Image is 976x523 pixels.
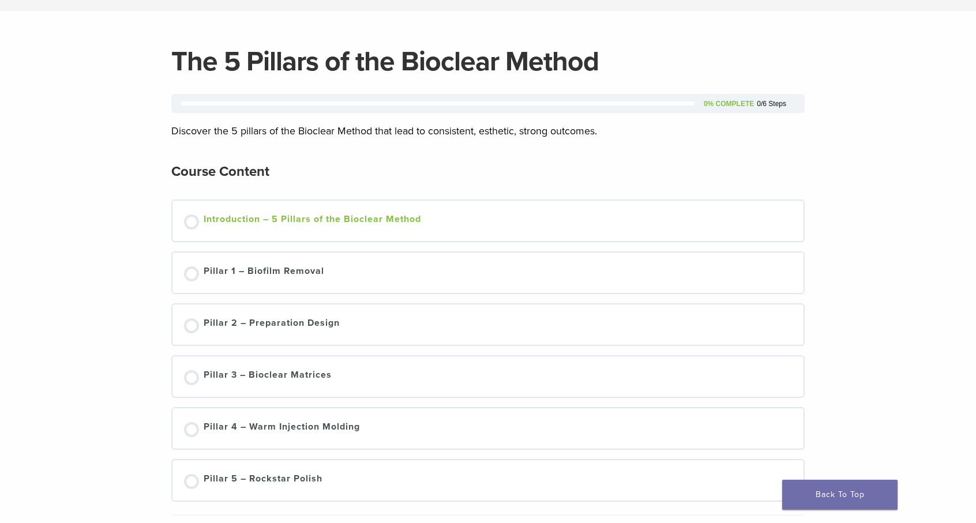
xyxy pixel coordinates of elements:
[184,316,792,333] a: Pillar 2 – Preparation Design
[184,368,792,385] a: Pillar 3 – Bioclear Matrices
[204,264,324,281] div: Pillar 1 – Biofilm Removal
[204,420,360,437] div: Pillar 4 – Warm Injection Molding
[184,212,792,229] a: Introduction – 5 Pillars of the Bioclear Method
[704,100,754,107] div: 0% Complete
[171,158,269,186] h2: Course Content
[184,420,792,437] a: Pillar 4 – Warm Injection Molding
[171,122,805,140] p: Discover the 5 pillars of the Bioclear Method that lead to consistent, esthetic, strong outcomes.
[204,472,322,489] div: Pillar 5 – Rockstar Polish
[184,472,792,489] a: Pillar 5 – Rockstar Polish
[204,212,421,229] div: Introduction – 5 Pillars of the Bioclear Method
[204,316,340,333] div: Pillar 2 – Preparation Design
[204,368,332,385] div: Pillar 3 – Bioclear Matrices
[782,480,898,510] a: Back To Top
[184,264,792,281] a: Pillar 1 – Biofilm Removal
[171,48,805,76] h1: The 5 Pillars of the Bioclear Method
[757,100,786,107] div: 0/6 Steps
